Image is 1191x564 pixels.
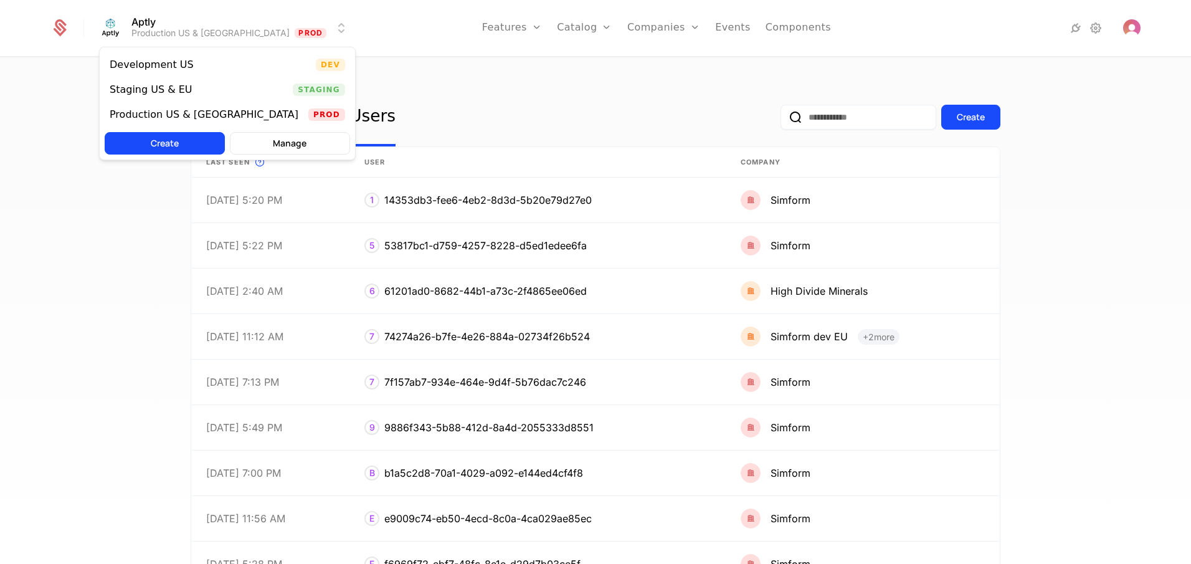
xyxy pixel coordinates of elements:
[110,85,192,95] div: Staging US & EU
[110,60,194,70] div: Development US
[293,84,345,96] span: Staging
[99,47,356,160] div: Select environment
[316,59,345,71] span: Dev
[105,132,225,155] button: Create
[308,108,345,121] span: Prod
[110,110,298,120] div: Production US & [GEOGRAPHIC_DATA]
[230,132,350,155] button: Manage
